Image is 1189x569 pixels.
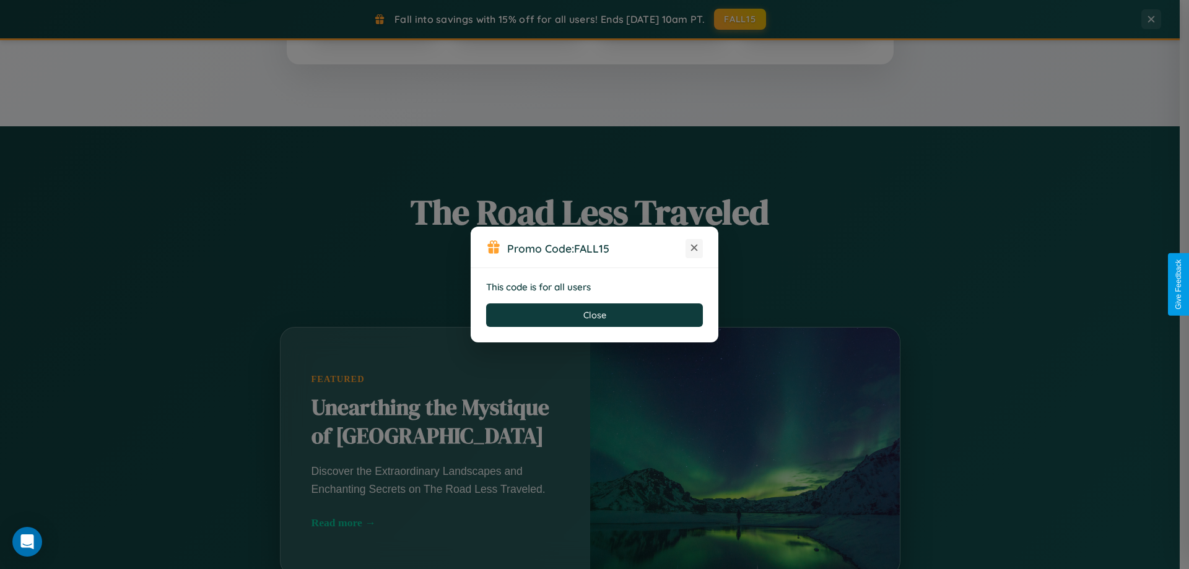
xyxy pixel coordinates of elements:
button: Close [486,303,703,327]
div: Give Feedback [1174,259,1183,310]
b: FALL15 [574,241,609,255]
div: Open Intercom Messenger [12,527,42,557]
strong: This code is for all users [486,281,591,293]
h3: Promo Code: [507,241,686,255]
